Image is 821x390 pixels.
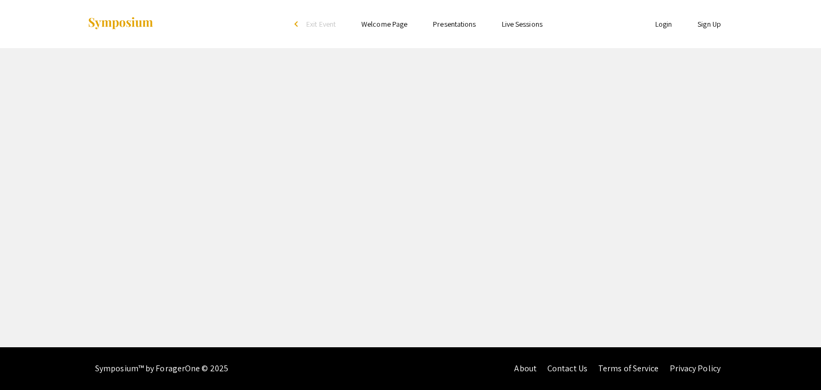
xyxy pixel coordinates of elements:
[95,347,228,390] div: Symposium™ by ForagerOne © 2025
[547,363,587,374] a: Contact Us
[87,17,154,31] img: Symposium by ForagerOne
[698,19,721,29] a: Sign Up
[433,19,476,29] a: Presentations
[655,19,672,29] a: Login
[502,19,543,29] a: Live Sessions
[776,342,813,382] iframe: Chat
[361,19,407,29] a: Welcome Page
[514,363,537,374] a: About
[670,363,721,374] a: Privacy Policy
[306,19,336,29] span: Exit Event
[295,21,301,27] div: arrow_back_ios
[598,363,659,374] a: Terms of Service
